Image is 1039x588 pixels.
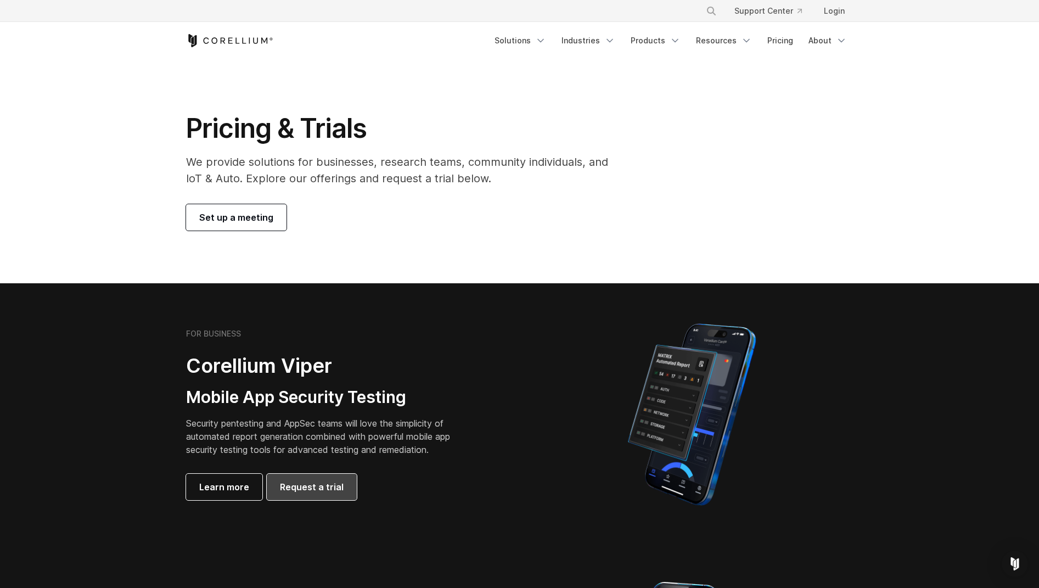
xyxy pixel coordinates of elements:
[693,1,853,21] div: Navigation Menu
[1002,551,1028,577] div: Open Intercom Messenger
[186,112,624,145] h1: Pricing & Trials
[186,204,287,231] a: Set up a meeting
[555,31,622,51] a: Industries
[689,31,759,51] a: Resources
[186,34,273,47] a: Corellium Home
[726,1,811,21] a: Support Center
[609,318,774,511] img: Corellium MATRIX automated report on iPhone showing app vulnerability test results across securit...
[186,417,467,456] p: Security pentesting and AppSec teams will love the simplicity of automated report generation comb...
[186,387,467,408] h3: Mobile App Security Testing
[280,480,344,494] span: Request a trial
[267,474,357,500] a: Request a trial
[488,31,553,51] a: Solutions
[199,480,249,494] span: Learn more
[624,31,687,51] a: Products
[199,211,273,224] span: Set up a meeting
[488,31,853,51] div: Navigation Menu
[701,1,721,21] button: Search
[186,329,241,339] h6: FOR BUSINESS
[815,1,853,21] a: Login
[761,31,800,51] a: Pricing
[802,31,853,51] a: About
[186,154,624,187] p: We provide solutions for businesses, research teams, community individuals, and IoT & Auto. Explo...
[186,354,467,378] h2: Corellium Viper
[186,474,262,500] a: Learn more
